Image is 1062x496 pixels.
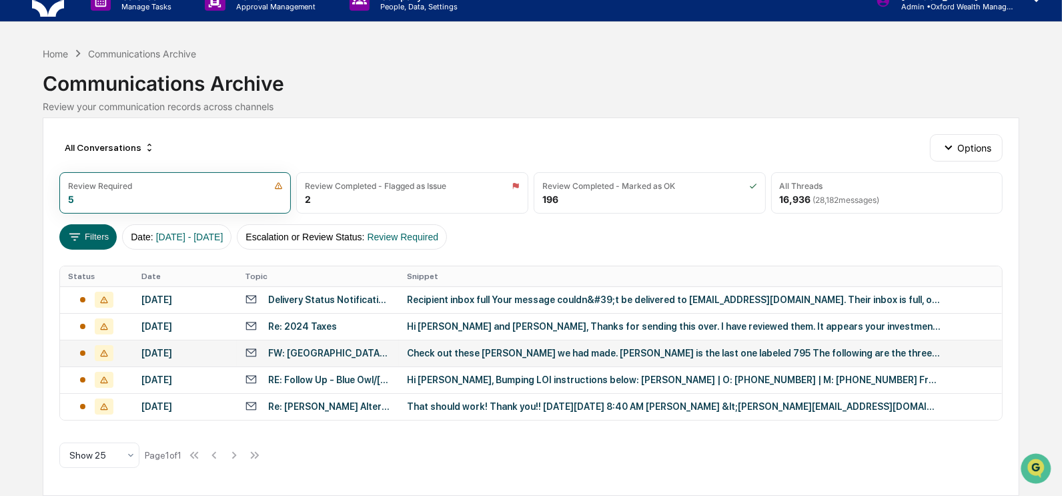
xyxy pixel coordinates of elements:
[59,224,117,250] button: Filters
[13,194,24,205] div: 🔎
[268,401,391,412] div: Re: [PERSON_NAME] Alternative Strategies Fund
[88,48,196,59] div: Communications Archive
[237,266,399,286] th: Topic
[749,182,757,190] img: icon
[145,450,181,461] div: Page 1 of 1
[141,375,229,385] div: [DATE]
[59,137,160,158] div: All Conversations
[8,188,89,212] a: 🔎Data Lookup
[27,168,86,181] span: Preclearance
[407,401,941,412] div: That should work! Thank you!! [DATE][DATE] 8:40 AM [PERSON_NAME] &lt;[PERSON_NAME][EMAIL_ADDRESS]...
[268,375,391,385] div: RE: Follow Up - Blue Owl/[GEOGRAPHIC_DATA] Introduction
[133,266,237,286] th: Date
[1019,452,1055,488] iframe: Open customer support
[156,232,223,242] span: [DATE] - [DATE]
[407,321,941,332] div: Hi [PERSON_NAME] and [PERSON_NAME], Thanks for sending this over. I have reviewed them. It appear...
[268,321,337,332] div: Re: 2024 Taxes
[141,321,229,332] div: [DATE]
[370,2,464,11] p: People, Data, Settings
[225,2,323,11] p: Approval Management
[268,294,391,305] div: Delivery Status Notification (Failure)
[97,169,107,180] div: 🗄️
[407,348,941,358] div: Check out these [PERSON_NAME] we had made. [PERSON_NAME] is the last one labeled 795 The followin...
[930,134,1003,161] button: Options
[110,168,165,181] span: Attestations
[227,105,243,121] button: Start new chat
[43,61,1020,95] div: Communications Archive
[305,194,311,205] div: 2
[111,2,178,11] p: Manage Tasks
[141,294,229,305] div: [DATE]
[891,2,1015,11] p: Admin • Oxford Wealth Management
[399,266,1002,286] th: Snippet
[45,101,219,115] div: Start new chat
[780,181,823,191] div: All Threads
[45,115,169,126] div: We're available if you need us!
[27,193,84,206] span: Data Lookup
[133,226,161,236] span: Pylon
[94,225,161,236] a: Powered byPylon
[542,181,675,191] div: Review Completed - Marked as OK
[43,101,1020,112] div: Review your communication records across channels
[407,375,941,385] div: Hi [PERSON_NAME], Bumping LOI instructions below: [PERSON_NAME] | O: [PHONE_NUMBER] | M: [PHONE_N...
[268,348,391,358] div: FW: [GEOGRAPHIC_DATA] [PERSON_NAME]
[274,182,283,190] img: icon
[813,195,880,205] span: ( 28,182 messages)
[237,224,447,250] button: Escalation or Review Status:Review Required
[122,224,231,250] button: Date:[DATE] - [DATE]
[141,348,229,358] div: [DATE]
[13,27,243,49] p: How can we help?
[305,181,446,191] div: Review Completed - Flagged as Issue
[780,194,880,205] div: 16,936
[512,182,520,190] img: icon
[43,48,68,59] div: Home
[13,169,24,180] div: 🖐️
[91,162,171,186] a: 🗄️Attestations
[13,101,37,126] img: 1746055101610-c473b297-6a78-478c-a979-82029cc54cd1
[68,181,132,191] div: Review Required
[141,401,229,412] div: [DATE]
[368,232,439,242] span: Review Required
[407,294,941,305] div: Recipient inbox full Your message couldn&#39;t be delivered to [EMAIL_ADDRESS][DOMAIN_NAME]. Thei...
[68,194,74,205] div: 5
[8,162,91,186] a: 🖐️Preclearance
[60,266,134,286] th: Status
[542,194,558,205] div: 196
